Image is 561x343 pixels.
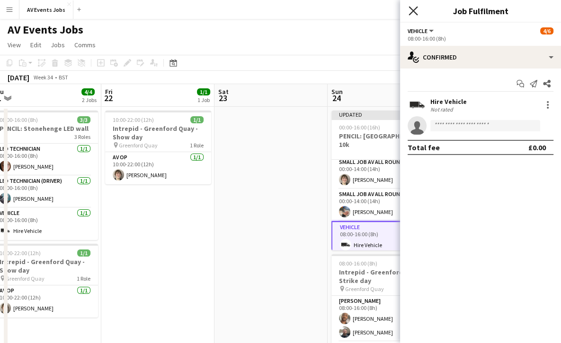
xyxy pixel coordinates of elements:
[197,88,210,95] span: 1/1
[331,111,437,118] div: Updated
[408,27,435,34] button: Vehicle
[217,93,229,103] span: 23
[8,41,21,49] span: View
[51,41,65,49] span: Jobs
[77,249,90,257] span: 1/1
[528,143,546,152] div: £0.00
[339,260,377,267] span: 08:00-16:00 (8h)
[197,96,210,103] div: 1 Job
[331,221,437,269] app-card-role: Vehicle1/208:00-16:00 (8h)Hire Vehicle
[331,296,437,342] app-card-role: [PERSON_NAME]2/208:00-16:00 (8h)[PERSON_NAME][PERSON_NAME]
[331,268,437,285] h3: Intrepid - Greenford Quay - Strike day
[400,46,561,69] div: Confirmed
[113,116,154,123] span: 10:00-22:00 (12h)
[47,39,69,51] a: Jobs
[331,157,437,189] app-card-role: Small Job AV All Rounder1/100:00-14:00 (14h)[PERSON_NAME]
[30,41,41,49] span: Edit
[4,39,25,51] a: View
[430,97,467,106] div: Hire Vehicle
[331,132,437,149] h3: PENCIL: [GEOGRAPHIC_DATA] 10k
[105,87,113,96] span: Fri
[77,116,90,123] span: 3/3
[104,93,113,103] span: 22
[331,189,437,221] app-card-role: Small Job AV All Rounder1/100:00-14:00 (14h)[PERSON_NAME]
[331,111,437,250] app-job-card: Updated00:00-16:00 (16h)5/6PENCIL: [GEOGRAPHIC_DATA] 10k5 Roles[PERSON_NAME]Small Job AV All Roun...
[71,39,99,51] a: Comms
[408,143,440,152] div: Total fee
[331,87,343,96] span: Sun
[8,73,29,82] div: [DATE]
[105,124,211,141] h3: Intrepid - Greenford Quay - Show day
[339,124,380,131] span: 00:00-16:00 (16h)
[6,275,45,282] span: Greenford Quay
[74,41,96,49] span: Comms
[105,152,211,184] app-card-role: AV Op1/110:00-22:00 (12h)[PERSON_NAME]
[59,74,68,81] div: BST
[190,142,204,149] span: 1 Role
[82,96,97,103] div: 2 Jobs
[408,27,427,34] span: Vehicle
[540,27,553,34] span: 4/6
[27,39,45,51] a: Edit
[345,285,384,292] span: Greenford Quay
[400,5,561,17] h3: Job Fulfilment
[430,106,455,113] div: Not rated
[77,275,90,282] span: 1 Role
[31,74,55,81] span: Week 34
[19,0,73,19] button: AV Events Jobs
[74,133,90,140] span: 3 Roles
[119,142,158,149] span: Greenford Quay
[81,88,95,95] span: 4/4
[105,111,211,184] app-job-card: 10:00-22:00 (12h)1/1Intrepid - Greenford Quay - Show day Greenford Quay1 RoleAV Op1/110:00-22:00 ...
[190,116,204,123] span: 1/1
[330,93,343,103] span: 24
[218,87,229,96] span: Sat
[8,23,83,37] h1: AV Events Jobs
[408,35,553,42] div: 08:00-16:00 (8h)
